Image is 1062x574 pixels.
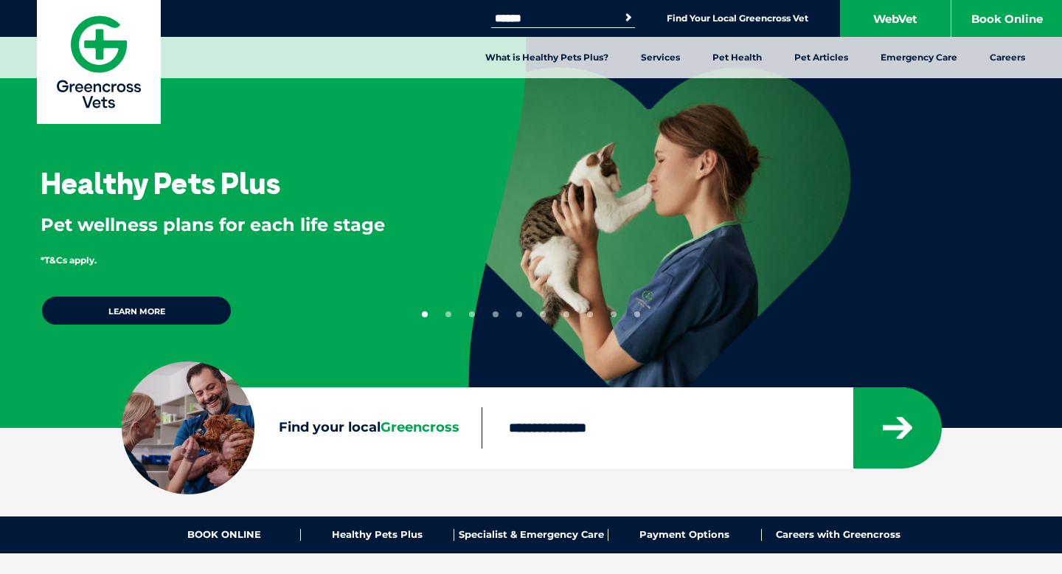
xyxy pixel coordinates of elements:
button: 1 of 10 [422,311,428,317]
button: 10 of 10 [634,311,640,317]
a: Find Your Local Greencross Vet [667,13,808,24]
button: 4 of 10 [493,311,499,317]
a: Payment Options [608,529,762,541]
button: 9 of 10 [611,311,617,317]
span: Greencross [381,419,459,435]
a: Learn more [41,295,232,326]
a: Pet Health [696,37,778,78]
a: Careers with Greencross [762,529,914,541]
a: Services [625,37,696,78]
button: 6 of 10 [540,311,546,317]
a: Specialist & Emergency Care [454,529,608,541]
button: 2 of 10 [445,311,451,317]
p: Pet wellness plans for each life stage [41,212,420,238]
label: Find your local [122,417,482,439]
a: Healthy Pets Plus [301,529,454,541]
button: 3 of 10 [469,311,475,317]
a: Emergency Care [864,37,974,78]
a: What is Healthy Pets Plus? [469,37,625,78]
button: 7 of 10 [563,311,569,317]
h3: Healthy Pets Plus [41,168,280,198]
a: Careers [974,37,1041,78]
a: Pet Articles [778,37,864,78]
button: 5 of 10 [516,311,522,317]
button: 8 of 10 [587,311,593,317]
a: BOOK ONLINE [147,529,301,541]
button: Search [621,10,636,25]
span: *T&Cs apply. [41,255,97,266]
